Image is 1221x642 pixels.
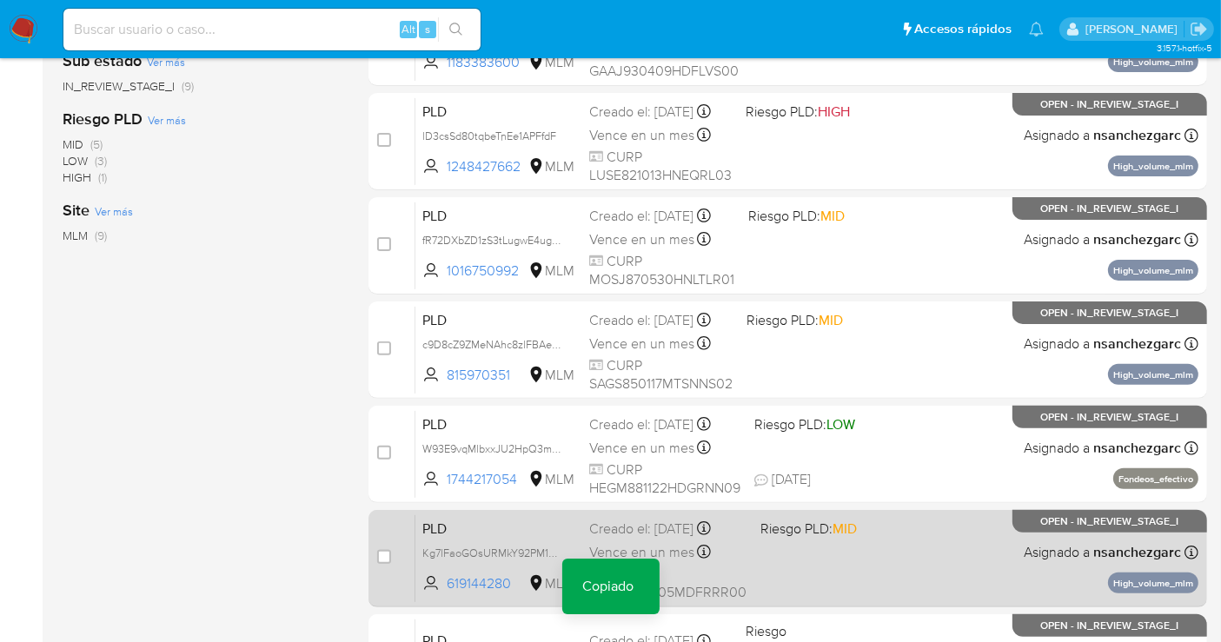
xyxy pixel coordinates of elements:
[401,21,415,37] span: Alt
[425,21,430,37] span: s
[914,20,1012,38] span: Accesos rápidos
[1085,21,1184,37] p: nancy.sanchezgarcia@mercadolibre.com.mx
[1029,22,1044,36] a: Notificaciones
[1190,20,1208,38] a: Salir
[438,17,474,42] button: search-icon
[1157,41,1212,55] span: 3.157.1-hotfix-5
[63,18,481,41] input: Buscar usuario o caso...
